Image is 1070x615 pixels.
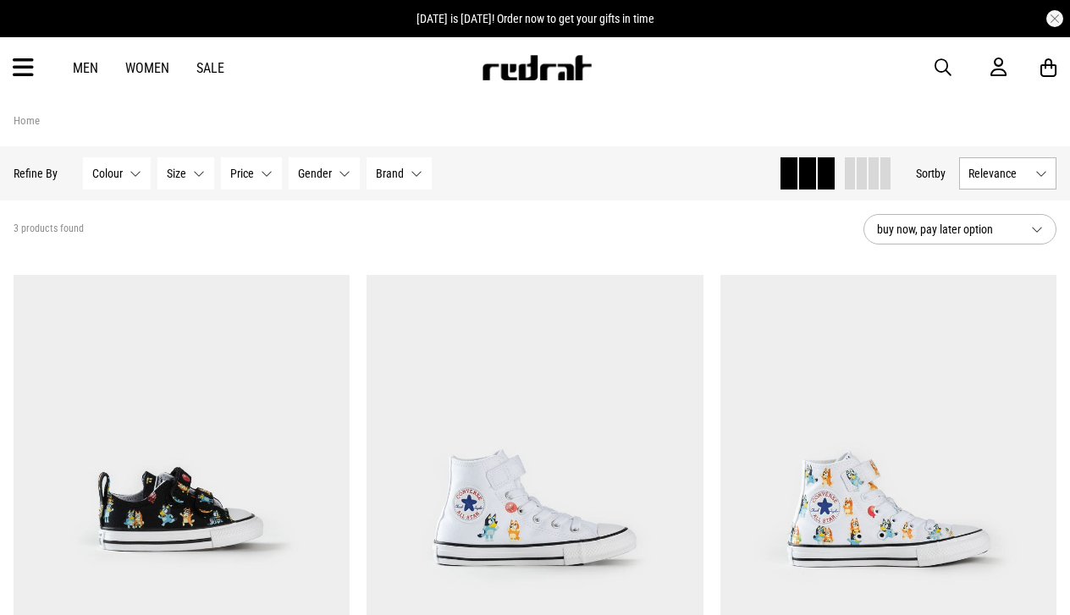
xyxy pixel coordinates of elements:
[125,60,169,76] a: Women
[959,157,1056,189] button: Relevance
[221,157,282,189] button: Price
[289,157,360,189] button: Gender
[83,157,151,189] button: Colour
[416,12,654,25] span: [DATE] is [DATE]! Order now to get your gifts in time
[92,167,123,180] span: Colour
[935,167,946,180] span: by
[367,157,432,189] button: Brand
[481,55,593,80] img: Redrat logo
[167,167,186,180] span: Size
[14,222,84,236] span: 3 products found
[230,167,254,180] span: Price
[376,167,404,180] span: Brand
[968,167,1029,180] span: Relevance
[157,157,214,189] button: Size
[73,60,98,76] a: Men
[916,163,946,184] button: Sortby
[298,167,332,180] span: Gender
[14,114,40,127] a: Home
[877,219,1018,239] span: buy now, pay later option
[863,214,1056,244] button: buy now, pay later option
[196,60,224,76] a: Sale
[14,167,58,180] p: Refine By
